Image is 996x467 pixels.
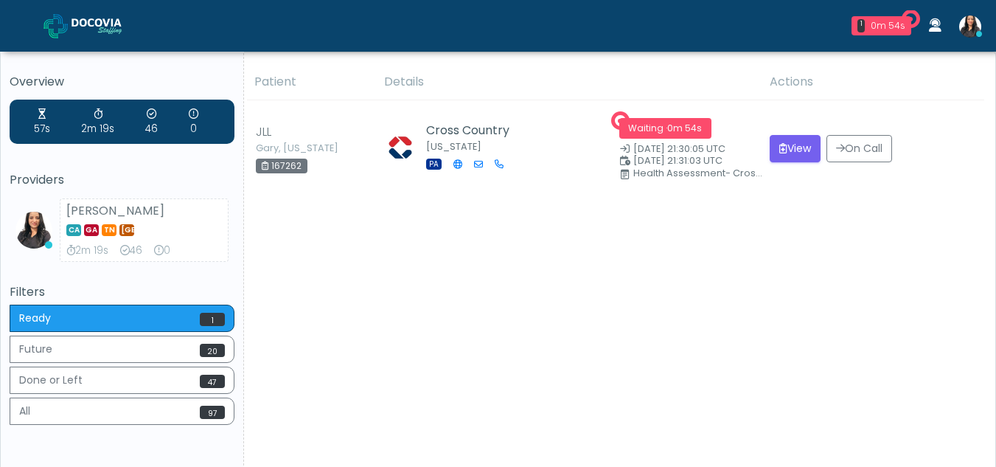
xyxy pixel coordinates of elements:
[256,159,307,173] div: 167262
[102,224,116,236] span: TN
[200,313,225,326] span: 1
[81,107,114,136] div: Average Review Time
[959,15,981,38] img: Viral Patel
[10,173,234,187] h5: Providers
[84,224,99,236] span: GA
[826,135,892,162] button: On Call
[633,142,725,155] span: [DATE] 21:30:05 UTC
[154,243,170,258] div: Extended Exams
[10,75,234,89] h5: Overview
[426,124,515,137] h5: Cross Country
[843,10,920,41] a: 1 0m 54s
[145,107,158,136] div: Exams Completed
[256,144,337,153] small: Gary, [US_STATE]
[200,406,225,419] span: 97
[10,398,234,425] button: All97
[10,336,234,363] button: Future20
[200,375,225,388] span: 47
[619,145,752,154] small: Date Created
[633,169,766,178] div: Health Assessment- Cross Country
[426,159,442,170] span: PA
[633,154,722,167] span: [DATE] 21:31:03 UTC
[66,202,164,219] strong: [PERSON_NAME]
[256,123,271,141] span: JLL
[120,243,142,258] div: Exams Completed
[15,212,52,249] img: Viral Patel
[10,367,234,394] button: Done or Left47
[10,305,234,332] button: Ready1
[619,156,752,166] small: Scheduled Time
[34,107,50,136] div: Average Wait Time
[200,344,225,357] span: 20
[426,140,481,153] small: [US_STATE]
[10,305,234,429] div: Basic example
[43,14,68,38] img: Docovia
[189,107,198,136] div: Extended Exams
[857,19,865,32] div: 1
[871,19,905,32] div: 0m 54s
[245,64,375,100] th: Patient
[770,135,821,162] button: View
[382,129,419,166] img: Lisa Sellers
[375,64,761,100] th: Details
[10,286,234,299] h5: Filters
[66,243,108,258] div: Average Review Time
[66,224,81,236] span: CA
[43,1,145,49] a: Docovia
[667,122,702,134] span: 0m 54s
[119,224,134,236] span: [GEOGRAPHIC_DATA]
[619,118,711,139] span: Waiting ·
[72,18,145,33] img: Docovia
[761,64,984,100] th: Actions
